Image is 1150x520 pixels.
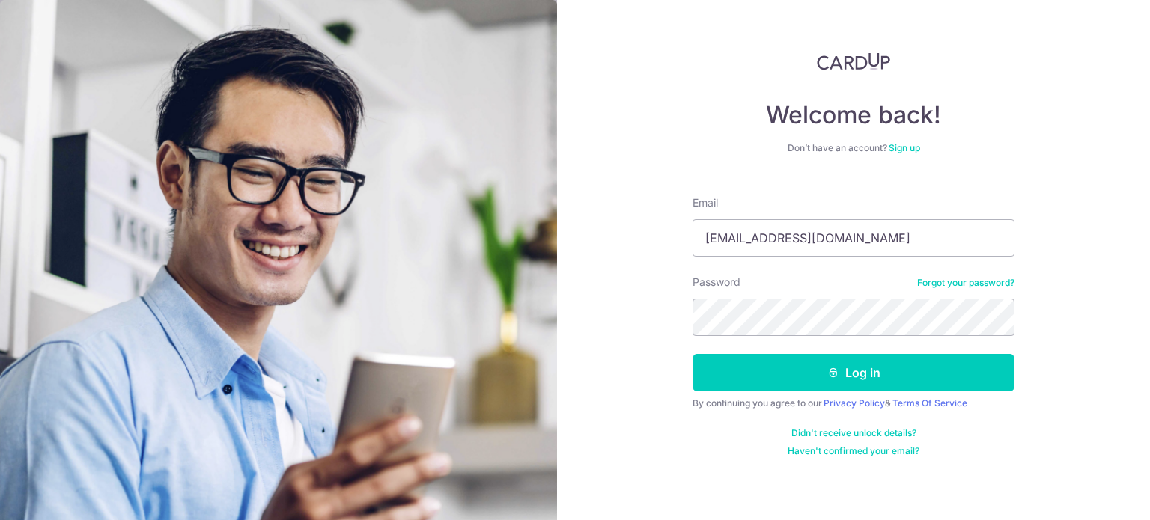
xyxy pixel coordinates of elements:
[693,219,1014,257] input: Enter your Email
[817,52,890,70] img: CardUp Logo
[693,354,1014,391] button: Log in
[892,397,967,409] a: Terms Of Service
[693,195,718,210] label: Email
[889,142,920,153] a: Sign up
[791,427,916,439] a: Didn't receive unlock details?
[693,275,740,290] label: Password
[824,397,885,409] a: Privacy Policy
[693,142,1014,154] div: Don’t have an account?
[917,277,1014,289] a: Forgot your password?
[788,445,919,457] a: Haven't confirmed your email?
[693,100,1014,130] h4: Welcome back!
[693,397,1014,409] div: By continuing you agree to our &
